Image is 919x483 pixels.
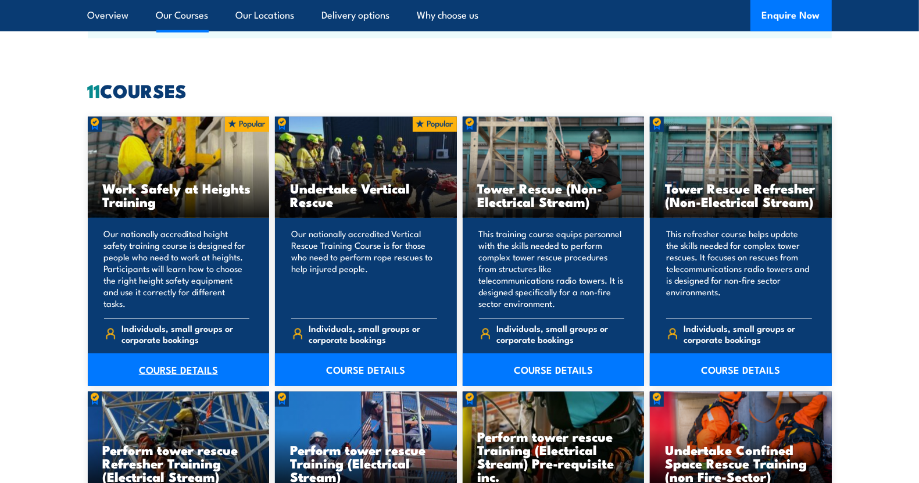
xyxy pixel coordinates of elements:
[103,443,255,483] h3: Perform tower rescue Refresher Training (Electrical Stream)
[478,430,630,483] h3: Perform tower rescue Training (Electrical Stream) Pre-requisite inc.
[121,323,249,345] span: Individuals, small groups or corporate bookings
[103,181,255,208] h3: Work Safely at Heights Training
[650,353,832,386] a: COURSE DETAILS
[665,443,817,483] h3: Undertake Confined Space Rescue Training (non Fire-Sector)
[88,76,101,105] strong: 11
[479,228,625,309] p: This training course equips personnel with the skills needed to perform complex tower rescue proc...
[666,228,812,309] p: This refresher course helps update the skills needed for complex tower rescues. It focuses on res...
[88,353,270,386] a: COURSE DETAILS
[463,353,645,386] a: COURSE DETAILS
[275,353,457,386] a: COURSE DETAILS
[88,82,832,98] h2: COURSES
[496,323,624,345] span: Individuals, small groups or corporate bookings
[290,181,442,208] h3: Undertake Vertical Rescue
[291,228,437,309] p: Our nationally accredited Vertical Rescue Training Course is for those who need to perform rope r...
[290,443,442,483] h3: Perform tower rescue Training (Electrical Stream)
[309,323,437,345] span: Individuals, small groups or corporate bookings
[665,181,817,208] h3: Tower Rescue Refresher (Non-Electrical Stream)
[684,323,812,345] span: Individuals, small groups or corporate bookings
[104,228,250,309] p: Our nationally accredited height safety training course is designed for people who need to work a...
[478,181,630,208] h3: Tower Rescue (Non-Electrical Stream)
